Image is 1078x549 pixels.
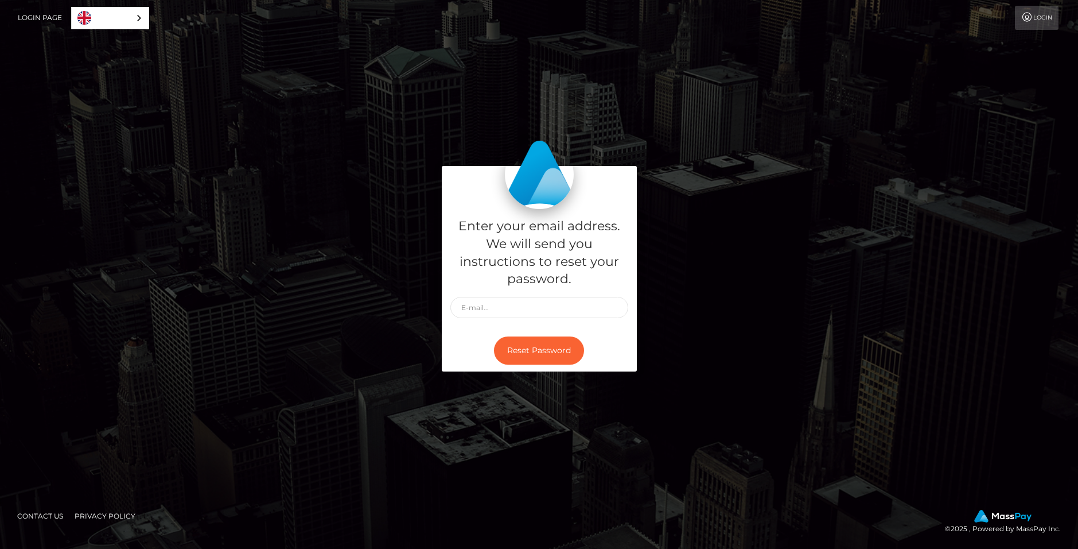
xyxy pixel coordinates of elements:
a: English [72,7,149,29]
button: Reset Password [494,337,584,365]
input: E-mail... [450,297,628,318]
aside: Language selected: English [71,7,149,29]
img: MassPay [974,510,1032,523]
a: Privacy Policy [70,507,140,525]
div: Language [71,7,149,29]
div: © 2025 , Powered by MassPay Inc. [945,510,1069,535]
a: Login Page [18,6,62,30]
img: MassPay Login [505,140,574,209]
a: Login [1015,6,1058,30]
a: Contact Us [13,507,68,525]
h5: Enter your email address. We will send you instructions to reset your password. [450,218,628,288]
